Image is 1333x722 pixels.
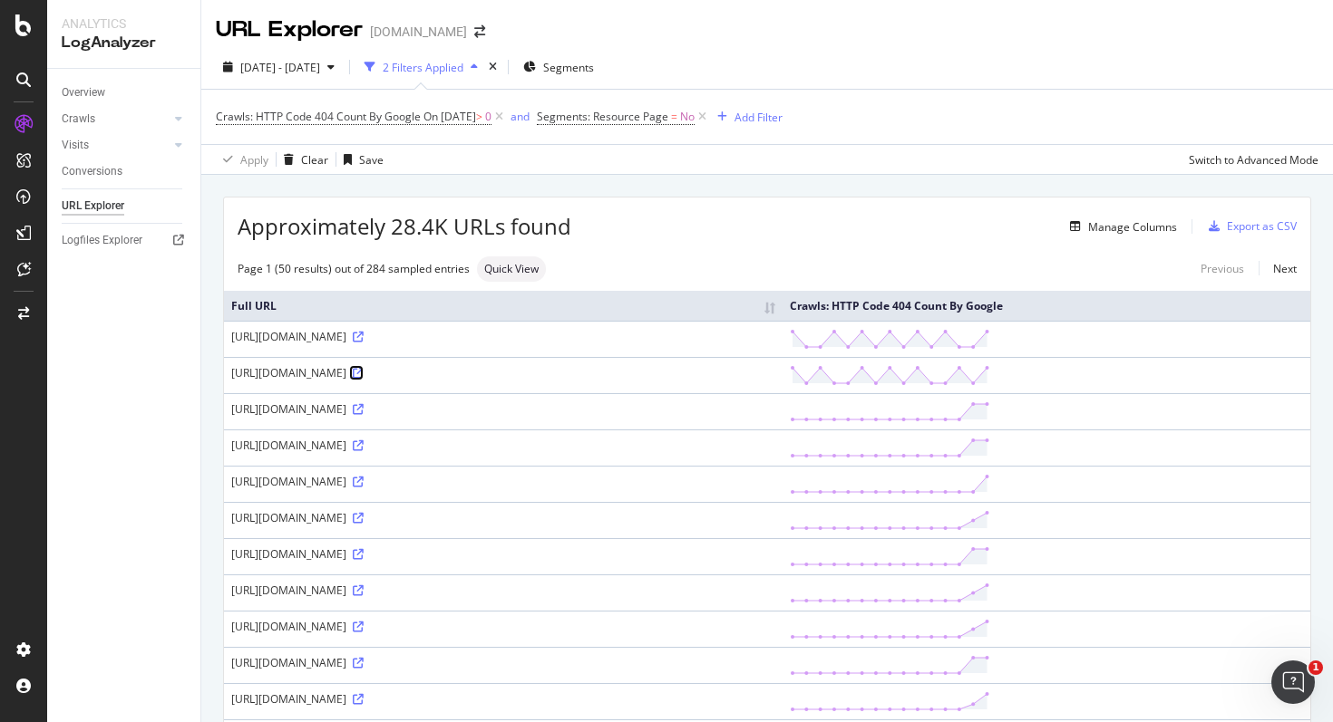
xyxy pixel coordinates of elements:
div: [URL][DOMAIN_NAME] [231,619,775,634]
button: Switch to Advanced Mode [1182,145,1318,174]
button: Clear [277,145,328,174]
span: Crawls: HTTP Code 404 Count By Google [216,109,421,124]
button: Save [336,145,384,174]
span: [DATE] - [DATE] [240,60,320,75]
button: Add Filter [710,106,783,128]
div: [URL][DOMAIN_NAME] [231,401,775,417]
a: Crawls [62,110,170,129]
div: arrow-right-arrow-left [474,25,485,38]
a: Visits [62,136,170,155]
div: times [485,58,501,76]
iframe: Intercom live chat [1271,660,1315,704]
th: Crawls: HTTP Code 404 Count By Google [783,291,1310,321]
div: [URL][DOMAIN_NAME] [231,582,775,598]
div: Conversions [62,162,122,181]
div: LogAnalyzer [62,33,186,53]
button: Segments [516,53,601,82]
a: Conversions [62,162,188,181]
span: Segments [543,60,594,75]
div: [URL][DOMAIN_NAME] [231,510,775,525]
button: [DATE] - [DATE] [216,53,342,82]
a: Logfiles Explorer [62,231,188,250]
div: [URL][DOMAIN_NAME] [231,365,775,380]
button: 2 Filters Applied [357,53,485,82]
div: Switch to Advanced Mode [1189,152,1318,168]
span: 0 [485,104,491,130]
div: Clear [301,152,328,168]
div: Logfiles Explorer [62,231,142,250]
div: [URL][DOMAIN_NAME] [231,655,775,670]
div: [DOMAIN_NAME] [370,23,467,41]
span: Segments: Resource Page [537,109,668,124]
span: > [476,109,482,124]
div: [URL][DOMAIN_NAME] [231,438,775,453]
th: Full URL: activate to sort column ascending [224,291,783,321]
div: Page 1 (50 results) out of 284 sampled entries [238,261,470,276]
a: URL Explorer [62,197,188,216]
div: Crawls [62,110,95,129]
div: Overview [62,83,105,102]
div: Visits [62,136,89,155]
div: neutral label [477,256,546,282]
button: and [511,108,530,125]
span: = [671,109,677,124]
div: Manage Columns [1088,219,1177,235]
span: Approximately 28.4K URLs found [238,211,571,242]
span: No [680,104,695,130]
button: Apply [216,145,268,174]
a: Overview [62,83,188,102]
span: Quick View [484,264,539,274]
div: Add Filter [735,110,783,125]
div: URL Explorer [62,197,124,216]
div: [URL][DOMAIN_NAME] [231,546,775,562]
div: Analytics [62,14,186,33]
div: [URL][DOMAIN_NAME] [231,329,775,344]
div: Apply [240,152,268,168]
div: Export as CSV [1227,218,1297,234]
button: Manage Columns [1063,216,1177,237]
div: [URL][DOMAIN_NAME] [231,474,775,489]
div: Save [359,152,384,168]
div: and [511,109,530,124]
div: 2 Filters Applied [383,60,463,75]
div: URL Explorer [216,14,363,45]
a: Next [1259,255,1297,282]
button: Export as CSV [1202,212,1297,241]
div: [URL][DOMAIN_NAME] [231,691,775,707]
span: On [DATE] [423,109,476,124]
span: 1 [1309,660,1323,675]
